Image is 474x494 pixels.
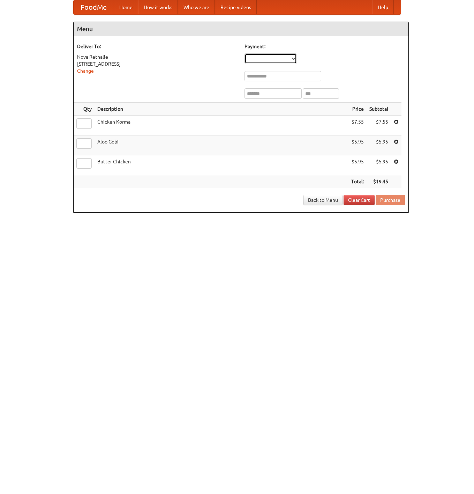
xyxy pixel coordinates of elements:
a: How it works [138,0,178,14]
th: Total: [348,175,367,188]
a: Recipe videos [215,0,257,14]
td: $5.95 [348,155,367,175]
h5: Deliver To: [77,43,238,50]
td: $7.55 [367,116,391,135]
h4: Menu [74,22,408,36]
th: Qty [74,103,95,116]
td: Chicken Korma [95,116,348,135]
button: Purchase [376,195,405,205]
td: $5.95 [348,135,367,155]
td: Aloo Gobi [95,135,348,155]
th: Description [95,103,348,116]
a: Clear Cart [344,195,375,205]
td: Butter Chicken [95,155,348,175]
td: $7.55 [348,116,367,135]
a: Back to Menu [303,195,343,205]
th: Subtotal [367,103,391,116]
a: Who we are [178,0,215,14]
h5: Payment: [244,43,405,50]
div: Nova Rethalie [77,53,238,60]
th: Price [348,103,367,116]
a: FoodMe [74,0,114,14]
a: Change [77,68,94,74]
td: $5.95 [367,135,391,155]
th: $19.45 [367,175,391,188]
a: Home [114,0,138,14]
td: $5.95 [367,155,391,175]
a: Help [372,0,394,14]
div: [STREET_ADDRESS] [77,60,238,67]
